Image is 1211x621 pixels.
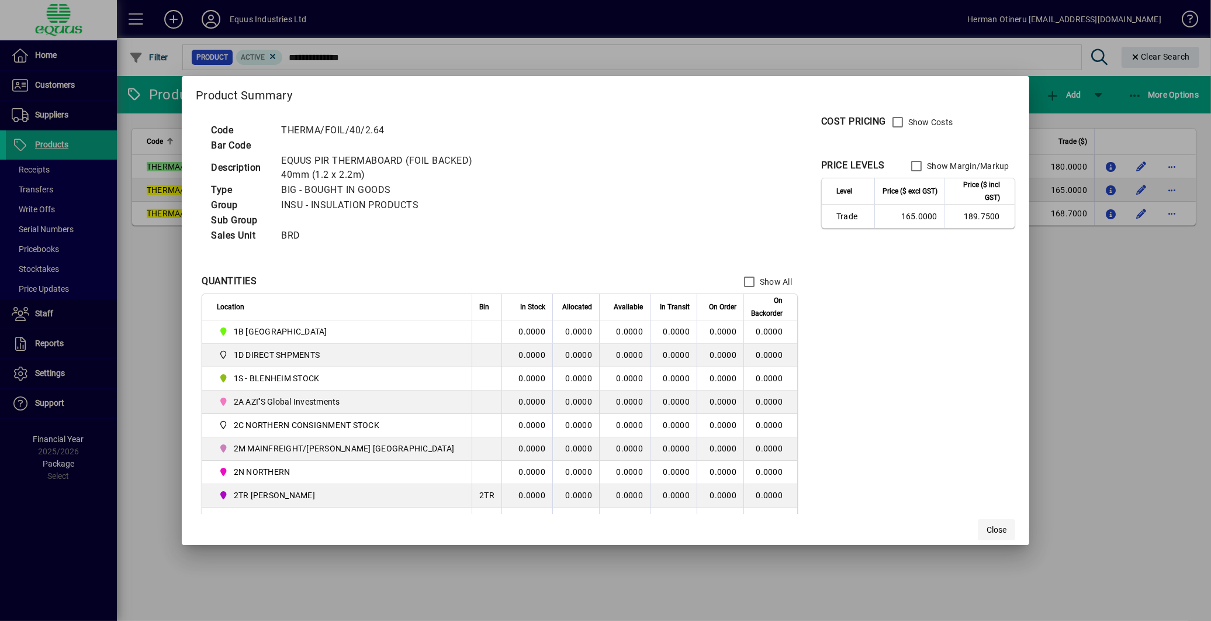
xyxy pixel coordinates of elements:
span: 0.0000 [663,420,690,430]
span: 0.0000 [710,420,736,430]
span: 2TR [PERSON_NAME] [234,489,315,501]
span: 2M MAINFREIGHT/OWENS AUCKLAND [217,441,459,456]
td: 0.0000 [501,437,552,461]
span: Trade [836,211,867,222]
span: Level [836,185,852,198]
div: COST PRICING [821,115,886,129]
span: Close [987,524,1006,536]
button: Close [978,519,1015,540]
td: 0.0000 [501,320,552,344]
span: 0.0000 [663,327,690,336]
span: On Backorder [751,294,783,320]
span: 2TR TOM RYAN CARTAGE [217,488,459,502]
span: 0.0000 [663,444,690,453]
td: 0.0000 [501,414,552,437]
td: 0.0000 [552,461,599,484]
span: Allocated [562,301,592,313]
td: BIG - BOUGHT IN GOODS [275,182,488,198]
td: THERMA/FOIL/40/2.64 [275,123,488,138]
td: 0.0000 [599,508,650,531]
td: 0.0000 [501,367,552,391]
td: 0.0000 [501,391,552,414]
td: 0.0000 [743,367,797,391]
span: 0.0000 [663,467,690,477]
td: 0.0000 [743,437,797,461]
td: Group [205,198,275,213]
div: PRICE LEVELS [821,158,885,172]
td: 0.0000 [743,391,797,414]
span: 0.0000 [710,327,736,336]
span: 0.0000 [663,350,690,360]
span: 0.0000 [663,491,690,500]
td: 0.0000 [552,484,599,508]
td: INSU - INSULATION PRODUCTS [275,198,488,213]
td: 0.0000 [599,484,650,508]
span: 0.0000 [710,467,736,477]
span: 1D DIRECT SHPMENTS [217,348,459,362]
td: 0.0000 [743,461,797,484]
span: 0.0000 [710,374,736,383]
label: Show Margin/Markup [925,160,1009,172]
td: 189.7500 [944,205,1015,228]
td: Code [205,123,275,138]
td: 0.0000 [552,344,599,367]
td: 0.0000 [599,344,650,367]
div: QUANTITIES [202,274,257,288]
span: 1B [GEOGRAPHIC_DATA] [234,326,327,337]
span: 0.0000 [710,397,736,406]
span: Price ($ excl GST) [883,185,937,198]
span: 0.0000 [710,491,736,500]
span: Bin [479,301,489,313]
td: 0.0000 [552,367,599,391]
span: 1B BLENHEIM [217,325,459,339]
td: 0.0000 [743,484,797,508]
span: In Stock [520,301,545,313]
td: 2TR [472,484,501,508]
td: 0.0000 [743,344,797,367]
td: 0.0000 [552,391,599,414]
label: Show All [757,276,792,288]
td: 0.0000 [743,508,797,531]
td: 0.0000 [599,461,650,484]
span: 3C CENTRAL [234,513,283,525]
td: 0.0000 [743,414,797,437]
td: 0.0000 [599,367,650,391]
td: EQUUS PIR THERMABOARD (FOIL BACKED) 40mm (1.2 x 2.2m) [275,153,488,182]
span: Location [217,301,244,313]
td: 0.0000 [743,320,797,344]
span: 0.0000 [710,350,736,360]
span: On Order [709,301,736,313]
td: 0.0000 [501,461,552,484]
td: Bar Code [205,138,275,153]
span: 0.0000 [663,397,690,406]
span: 0.0000 [710,444,736,453]
td: 0.0000 [599,437,650,461]
span: 2N NORTHERN [234,466,290,478]
td: 0.0000 [552,508,599,531]
td: 0.0000 [599,414,650,437]
label: Show Costs [906,116,953,128]
td: 0.0000 [599,391,650,414]
span: 0.0000 [663,374,690,383]
td: 0.0000 [552,414,599,437]
span: 2A AZI''S Global Investments [217,395,459,409]
span: 2A AZI''S Global Investments [234,396,340,408]
span: In Transit [660,301,690,313]
span: 2C NORTHERN CONSIGNMENT STOCK [234,419,379,431]
td: Sales Unit [205,228,275,243]
td: Description [205,153,275,182]
td: 0.0000 [501,484,552,508]
td: 0.0000 [552,320,599,344]
td: 0.0000 [501,508,552,531]
span: 1D DIRECT SHPMENTS [234,349,320,361]
span: 3C CENTRAL [217,512,459,526]
span: 2N NORTHERN [217,465,459,479]
td: 0.0000 [552,437,599,461]
span: 2M MAINFREIGHT/[PERSON_NAME] [GEOGRAPHIC_DATA] [234,443,455,454]
td: Sub Group [205,213,275,228]
td: 165.0000 [874,205,944,228]
td: 0.0000 [599,320,650,344]
span: 2C NORTHERN CONSIGNMENT STOCK [217,418,459,432]
td: 0.0000 [501,344,552,367]
td: BRD [275,228,488,243]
